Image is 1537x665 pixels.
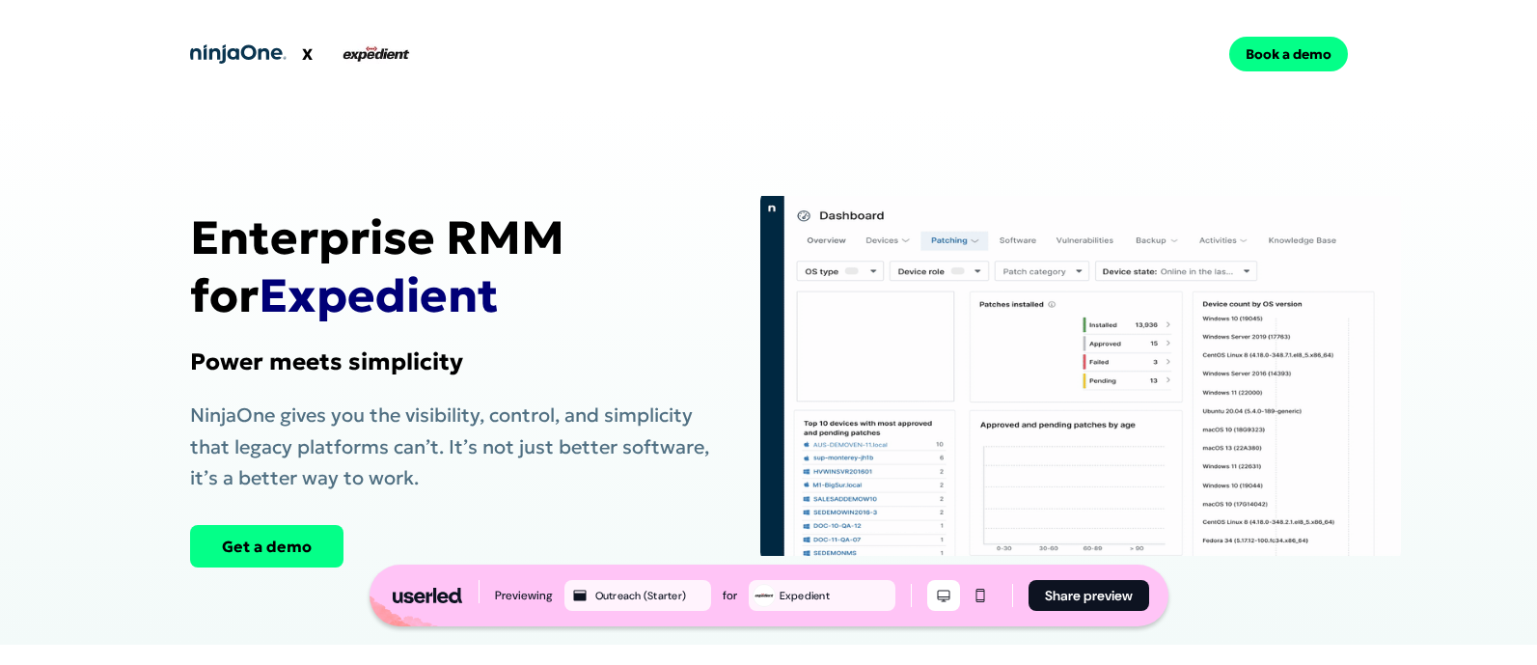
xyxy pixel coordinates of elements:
[302,44,313,64] strong: X
[190,525,343,568] button: Get a demo
[190,402,709,490] span: NinjaOne gives you the visibility, control, and simplicity that legacy platforms can’t. It’s not ...
[595,587,707,604] div: Outreach (Starter)
[190,347,724,376] h1: Power meets simplicity
[964,580,997,611] button: Mobile mode
[723,586,737,605] div: for
[190,208,564,324] strong: Enterprise RMM for
[495,586,553,605] div: Previewing
[927,580,960,611] button: Desktop mode
[780,587,892,604] div: Expedient
[1229,37,1348,71] button: Book a demo
[1029,580,1149,611] button: Share preview
[259,266,499,324] span: Expedient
